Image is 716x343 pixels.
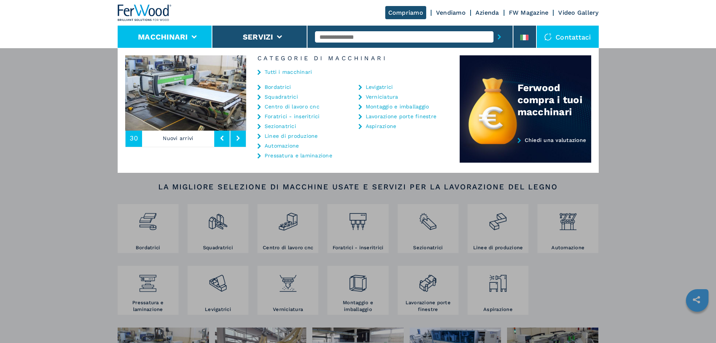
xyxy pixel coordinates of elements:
[243,32,273,41] button: Servizi
[265,143,299,148] a: Automazione
[246,55,460,61] h6: Categorie di Macchinari
[265,114,320,119] a: Foratrici - inseritrici
[366,123,397,129] a: Aspirazione
[460,137,591,163] a: Chiedi una valutazione
[246,55,367,131] img: image
[475,9,499,16] a: Azienda
[138,32,188,41] button: Macchinari
[118,5,172,21] img: Ferwood
[509,9,549,16] a: FW Magazine
[366,84,393,90] a: Levigatrici
[366,94,398,99] a: Verniciatura
[125,55,246,131] img: image
[518,82,591,118] div: Ferwood compra i tuoi macchinari
[142,130,214,147] p: Nuovi arrivi
[436,9,466,16] a: Vendiamo
[130,135,138,142] span: 30
[537,26,599,48] div: Contattaci
[544,33,552,41] img: Contattaci
[265,123,296,129] a: Sezionatrici
[265,69,312,75] a: Tutti i macchinari
[385,6,426,19] a: Compriamo
[366,104,429,109] a: Montaggio e imballaggio
[366,114,437,119] a: Lavorazione porte finestre
[265,94,298,99] a: Squadratrici
[493,28,505,46] button: submit-button
[558,9,598,16] a: Video Gallery
[265,104,319,109] a: Centro di lavoro cnc
[265,153,332,158] a: Pressatura e laminazione
[265,133,318,139] a: Linee di produzione
[265,84,291,90] a: Bordatrici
